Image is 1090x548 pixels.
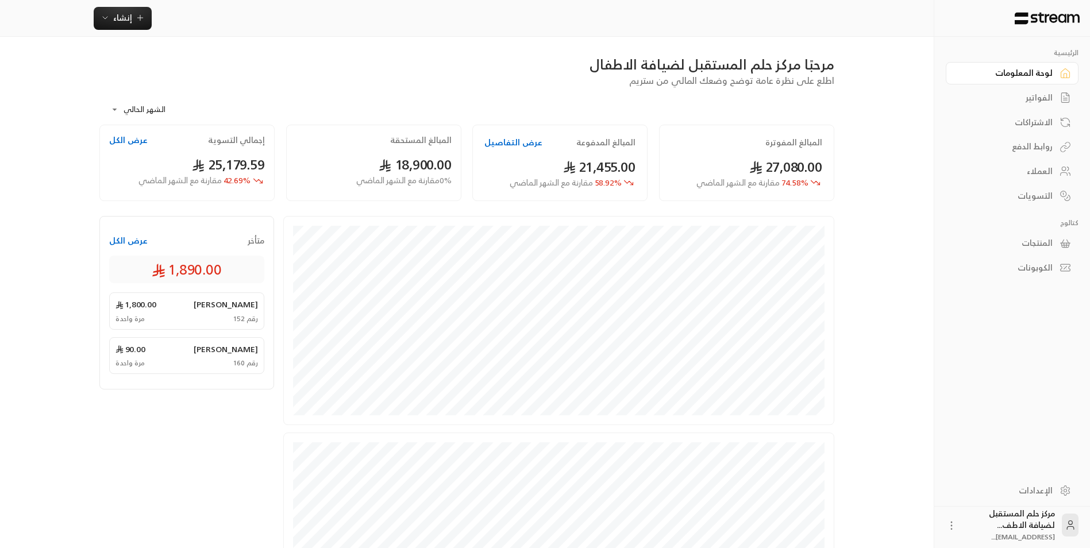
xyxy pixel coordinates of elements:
[960,237,1053,249] div: المنتجات
[946,232,1079,254] a: المنتجات
[946,479,1079,501] a: الإعدادات
[960,92,1053,103] div: الفواتير
[960,141,1053,152] div: روابط الدفع
[233,358,258,368] span: رقم 160
[946,160,1079,183] a: العملاء
[192,153,265,176] span: 25,179.59
[960,67,1053,79] div: لوحة المعلومات
[113,10,132,25] span: إنشاء
[99,55,834,74] div: مرحبًا مركز حلم المستقبل لضيافة الاطفال
[960,485,1053,496] div: الإعدادات
[233,314,258,323] span: رقم 152
[356,175,452,187] span: 0 % مقارنة مع الشهر الماضي
[576,137,635,148] h2: المبالغ المدفوعة
[115,358,145,368] span: مرة واحدة
[510,177,622,189] span: 58.92 %
[484,137,542,148] button: عرض التفاصيل
[379,153,452,176] span: 18,900.00
[960,117,1053,128] div: الاشتراكات
[964,508,1055,542] div: مركز حلم المستقبل لضيافة الاطف...
[629,72,834,88] span: اطلع على نظرة عامة توضح وضعك المالي من ستريم
[946,257,1079,279] a: الكوبونات
[960,190,1053,202] div: التسويات
[105,95,191,125] div: الشهر الحالي
[115,299,156,310] span: 1,800.00
[696,175,780,190] span: مقارنة مع الشهر الماضي
[696,177,808,189] span: 74.58 %
[115,314,145,323] span: مرة واحدة
[960,165,1053,177] div: العملاء
[94,7,152,30] button: إنشاء
[194,344,258,355] span: [PERSON_NAME]
[946,48,1079,57] p: الرئيسية
[946,184,1079,207] a: التسويات
[109,235,148,246] button: عرض الكل
[109,134,148,146] button: عرض الكل
[208,134,265,146] h2: إجمالي التسوية
[946,111,1079,133] a: الاشتراكات
[115,344,145,355] span: 90.00
[138,173,222,187] span: مقارنة مع الشهر الماضي
[510,175,593,190] span: مقارنة مع الشهر الماضي
[991,531,1055,543] span: [EMAIL_ADDRESS]....
[946,87,1079,109] a: الفواتير
[765,137,822,148] h2: المبالغ المفوترة
[138,175,251,187] span: 42.69 %
[749,155,822,179] span: 27,080.00
[194,299,258,310] span: [PERSON_NAME]
[960,262,1053,273] div: الكوبونات
[946,218,1079,227] p: كتالوج
[248,235,264,246] span: متأخر
[390,134,452,146] h2: المبالغ المستحقة
[946,62,1079,84] a: لوحة المعلومات
[946,136,1079,158] a: روابط الدفع
[152,260,222,279] span: 1,890.00
[563,155,636,179] span: 21,455.00
[1014,12,1081,25] img: Logo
